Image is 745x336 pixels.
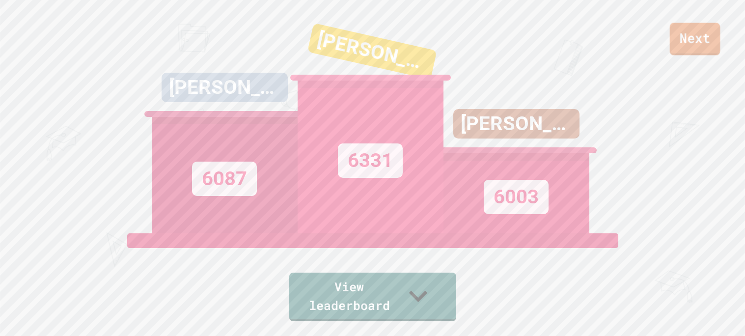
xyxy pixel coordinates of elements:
[670,23,720,55] a: Next
[192,162,257,196] div: 6087
[162,73,288,102] div: [PERSON_NAME]
[338,143,403,178] div: 6331
[484,180,549,214] div: 6003
[307,23,437,80] div: [PERSON_NAME]
[453,109,579,139] div: [PERSON_NAME]
[289,273,456,321] a: View leaderboard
